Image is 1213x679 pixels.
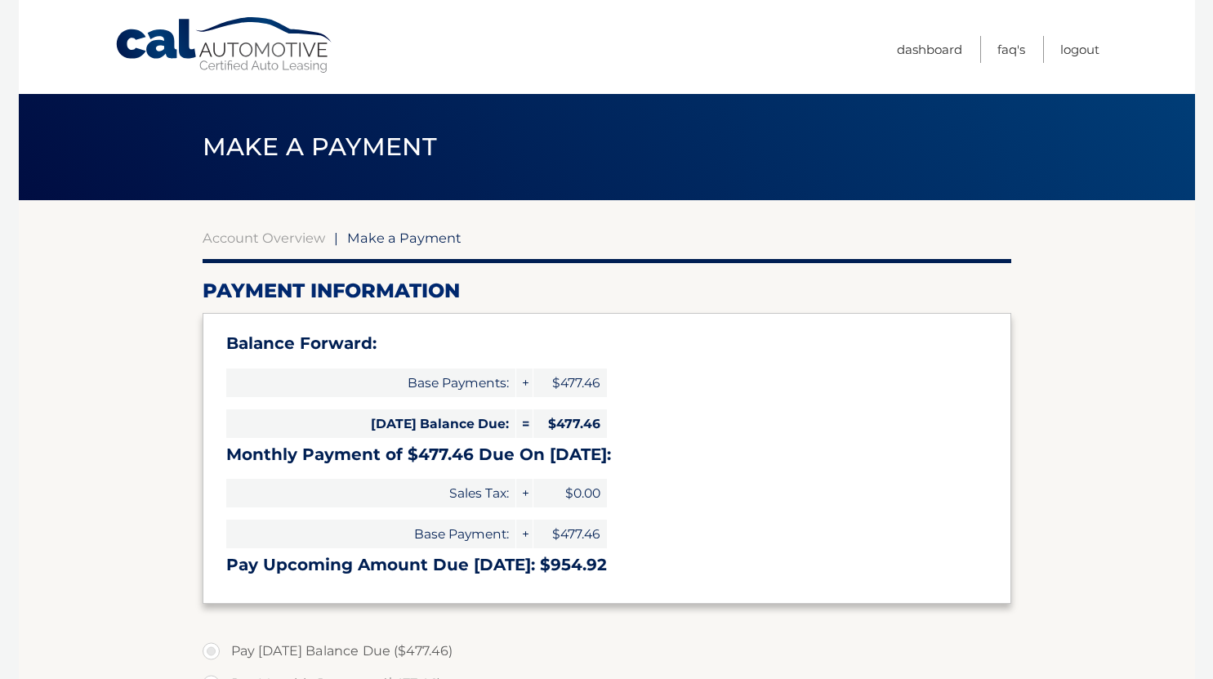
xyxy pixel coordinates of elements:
a: Logout [1060,36,1099,63]
span: $477.46 [533,520,607,548]
span: + [516,479,533,507]
span: Base Payments: [226,369,515,397]
span: Base Payment: [226,520,515,548]
span: $0.00 [533,479,607,507]
span: Make a Payment [347,230,462,246]
a: Account Overview [203,230,325,246]
span: Sales Tax: [226,479,515,507]
a: FAQ's [997,36,1025,63]
a: Dashboard [897,36,962,63]
span: $477.46 [533,409,607,438]
span: | [334,230,338,246]
span: Make a Payment [203,132,437,162]
span: + [516,369,533,397]
span: [DATE] Balance Due: [226,409,515,438]
span: = [516,409,533,438]
h3: Balance Forward: [226,333,988,354]
h3: Pay Upcoming Amount Due [DATE]: $954.92 [226,555,988,575]
a: Cal Automotive [114,16,335,74]
h2: Payment Information [203,279,1011,303]
span: + [516,520,533,548]
span: $477.46 [533,369,607,397]
label: Pay [DATE] Balance Due ($477.46) [203,635,1011,668]
h3: Monthly Payment of $477.46 Due On [DATE]: [226,444,988,465]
